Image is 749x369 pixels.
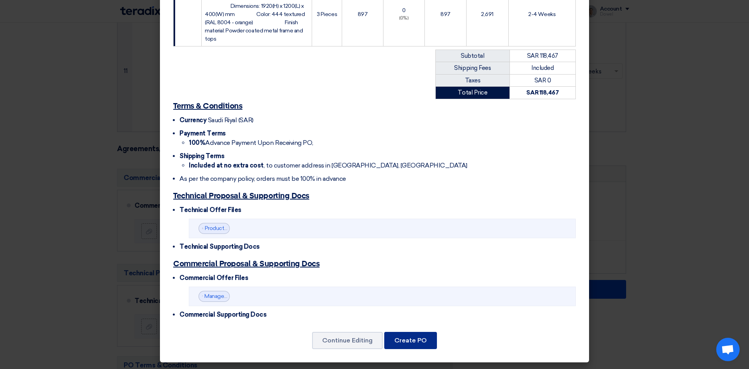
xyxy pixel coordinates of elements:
span: 897 [358,11,368,18]
span: SAR 0 [534,77,551,84]
u: Commercial Proposal & Supporting Docs [173,260,319,268]
td: Subtotal [436,50,510,62]
span: Saudi Riyal (SAR) [208,116,254,124]
strong: 100% [189,139,205,146]
a: Management_furniture_office_JJ__1744886846497.pdf [204,293,349,299]
span: Commercial Supporting Docs [179,311,267,318]
li: , to customer address in [GEOGRAPHIC_DATA], [GEOGRAPHIC_DATA] [189,161,576,170]
span: Technical Offer Files [179,206,241,214]
span: 2-4 Weeks [528,11,556,18]
button: Continue Editing [312,332,383,349]
span: Included [531,64,554,71]
td: Taxes [436,74,510,87]
button: Create PO [384,332,437,349]
span: Payment Terms [179,130,226,137]
span: Shipping Terms [179,152,224,160]
a: Product_Viewer__iSawa_1744886856192.pdf [205,225,319,232]
span: 897 [440,11,451,18]
span: 2,691 [481,11,493,18]
span: Currency [179,116,206,124]
span: Commercial Offer Files [179,274,248,282]
strong: Included at no extra cost [189,162,264,169]
span: 0 [402,7,406,14]
div: Open chat [716,338,740,361]
span: Advance Payment Upon Receiving PO, [189,139,313,146]
td: SAR 118,467 [509,50,575,62]
strong: SAR 118,467 [526,89,559,96]
u: Technical Proposal & Supporting Docs [173,192,309,200]
td: Total Price [436,87,510,99]
span: 3 Pieces [317,11,337,18]
u: Terms & Conditions [173,102,242,110]
td: Shipping Fees [436,62,510,75]
div: (0%) [387,15,422,22]
li: As per the company policy, orders must be 100% in advance [179,174,576,184]
span: Technical Supporting Docs [179,243,260,250]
